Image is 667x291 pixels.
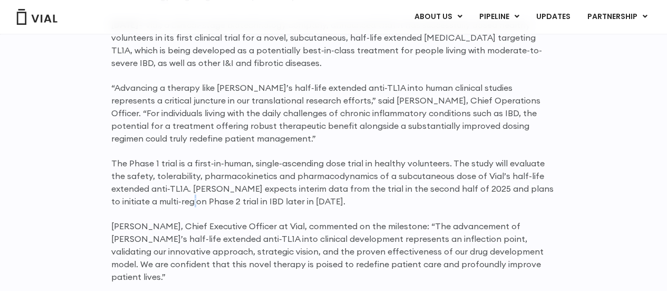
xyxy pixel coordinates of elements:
[406,8,470,26] a: ABOUT USMenu Toggle
[111,219,556,283] p: [PERSON_NAME], Chief Executive Officer at Vial, commented on the milestone: “The advancement of [...
[111,81,556,145] p: “Advancing a therapy like [PERSON_NAME]’s half-life extended anti-TL1A into human clinical studie...
[16,9,58,25] img: Vial Logo
[471,8,527,26] a: PIPELINEMenu Toggle
[579,8,656,26] a: PARTNERSHIPMenu Toggle
[111,18,556,69] p: – Vial, a clinical-stage biotechnology company, announced that it has successfully dosed healthy ...
[528,8,578,26] a: UPDATES
[111,156,556,207] p: The Phase 1 trial is a first-in-human, single-ascending dose trial in healthy volunteers. The stu...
